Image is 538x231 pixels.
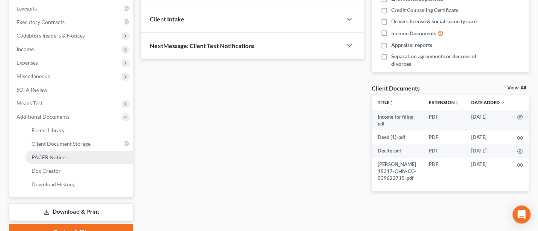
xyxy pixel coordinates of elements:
[512,205,530,223] div: Open Intercom Messenger
[391,41,432,49] span: Appraisal reports
[32,140,90,147] span: Client Document Storage
[471,100,505,105] a: Date Added expand_more
[32,181,75,187] span: Download History
[389,101,394,105] i: unfold_more
[17,59,38,66] span: Expenses
[17,19,65,25] span: Executory Contracts
[17,46,34,52] span: Income
[378,100,394,105] a: Titleunfold_more
[429,100,459,105] a: Extensionunfold_more
[465,144,511,158] td: [DATE]
[372,158,423,185] td: [PERSON_NAME] 15317-OHN-CC-039622715-pdf
[32,127,65,133] span: Forms Library
[423,130,465,144] td: PDF
[17,113,69,120] span: Additional Documents
[423,144,465,158] td: PDF
[465,158,511,185] td: [DATE]
[455,101,459,105] i: unfold_more
[11,15,133,29] a: Executory Contracts
[423,110,465,131] td: PDF
[391,30,436,37] span: Income Documents
[372,144,423,158] td: DecRe-pdf
[391,6,458,14] span: Credit Counseling Certificate
[391,53,483,68] span: Separation agreements or decrees of divorces
[11,2,133,15] a: Lawsuits
[26,124,133,137] a: Forms Library
[391,18,477,25] span: Drivers license & social security card
[26,151,133,164] a: PACER Notices
[507,85,526,91] a: View All
[17,32,85,39] span: Codebtors Insiders & Notices
[372,110,423,131] td: Income for filing-pdf
[423,158,465,185] td: PDF
[17,73,50,79] span: Miscellaneous
[372,130,423,144] td: Deed (1)-pdf
[500,101,505,105] i: expand_more
[465,130,511,144] td: [DATE]
[17,5,37,12] span: Lawsuits
[26,178,133,191] a: Download History
[9,203,133,221] a: Download & Print
[150,15,184,23] span: Client Intake
[26,164,133,178] a: Doc Creator
[17,86,48,93] span: SOFA Review
[150,42,255,49] span: NextMessage: Client Text Notifications
[32,168,61,174] span: Doc Creator
[372,84,420,92] div: Client Documents
[11,83,133,97] a: SOFA Review
[26,137,133,151] a: Client Document Storage
[32,154,68,160] span: PACER Notices
[17,100,42,106] span: Means Test
[465,110,511,131] td: [DATE]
